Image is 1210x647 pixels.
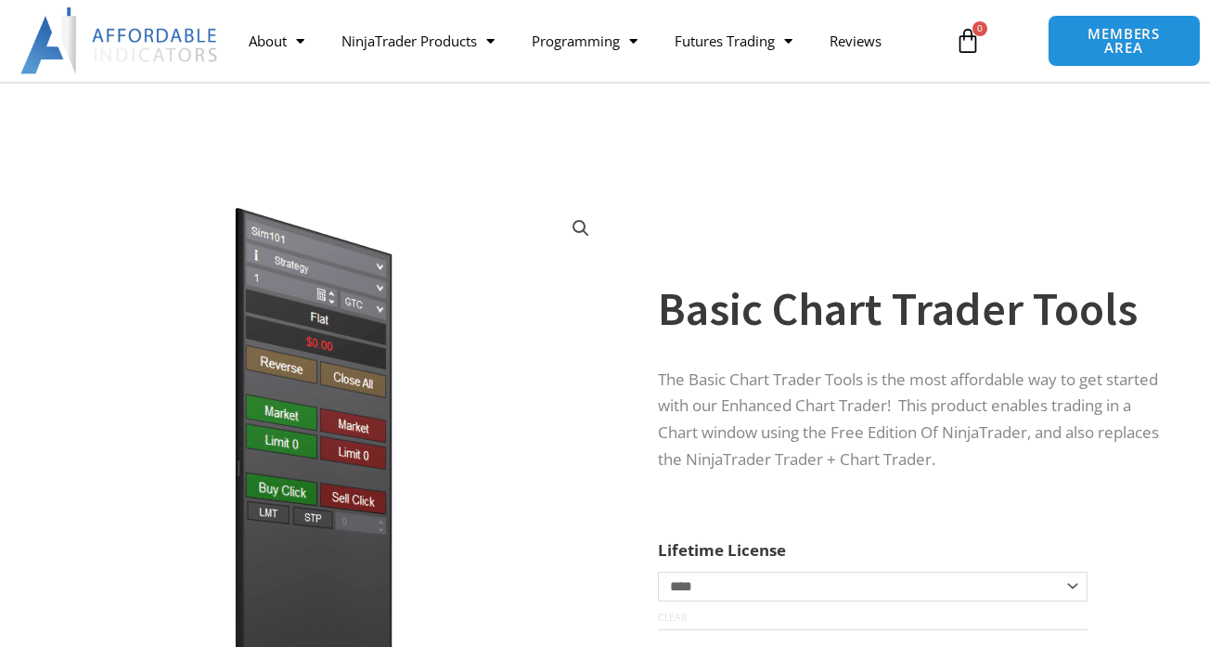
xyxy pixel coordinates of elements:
a: Futures Trading [656,19,811,62]
label: Lifetime License [658,539,786,561]
a: About [230,19,323,62]
nav: Menu [230,19,945,62]
a: Reviews [811,19,900,62]
a: Clear options [658,611,687,624]
a: View full-screen image gallery [564,212,598,245]
a: Programming [513,19,656,62]
a: MEMBERS AREA [1048,15,1201,67]
span: 0 [972,21,987,36]
img: LogoAI | Affordable Indicators – NinjaTrader [20,7,220,74]
a: 0 [927,14,1009,68]
p: The Basic Chart Trader Tools is the most affordable way to get started with our Enhanced Chart Tr... [658,367,1164,474]
span: MEMBERS AREA [1067,27,1181,55]
h1: Basic Chart Trader Tools [658,277,1164,342]
a: NinjaTrader Products [323,19,513,62]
